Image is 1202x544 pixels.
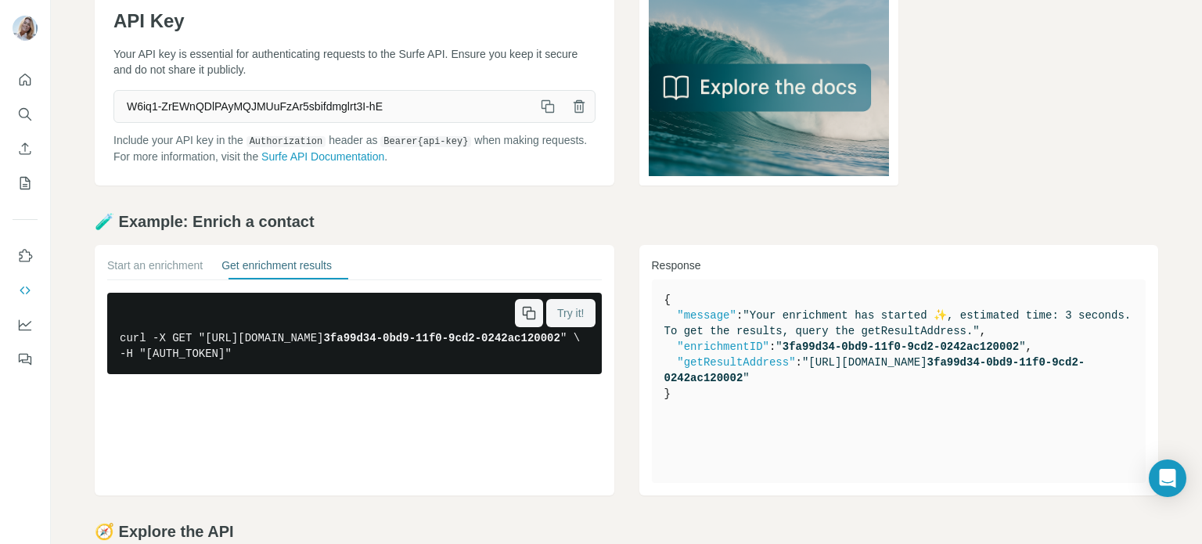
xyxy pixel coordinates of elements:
code: Authorization [247,136,326,147]
pre: { : , : , : } [664,292,1134,402]
button: Dashboard [13,311,38,339]
span: "enrichmentID" [677,340,769,353]
a: Surfe API Documentation [261,150,384,163]
span: "[URL][DOMAIN_NAME] " [664,356,1085,384]
button: My lists [13,169,38,197]
code: Bearer {api-key} [380,136,471,147]
span: "message" [677,309,736,322]
button: Start an enrichment [107,258,203,279]
span: W6iq1-ZrEWnQDlPAyMQJMUuFzAr5sbifdmglrt3I-hE [114,92,532,121]
pre: curl -X GET "[URL][DOMAIN_NAME] " \ -H "[AUTH_TOKEN]" [107,293,602,374]
span: "Your enrichment has started ✨, estimated time: 3 seconds. To get the results, query the getResul... [664,309,1138,337]
span: 3fa99d34-0bd9-11f0-9cd2-0242ac120002 [323,332,560,344]
h2: 🧪 Example: Enrich a contact [95,211,1158,232]
span: 3fa99d34-0bd9-11f0-9cd2-0242ac120002 [783,340,1019,353]
button: Use Surfe on LinkedIn [13,242,38,270]
p: Include your API key in the header as when making requests. For more information, visit the . [113,132,596,164]
span: " " [776,340,1025,353]
button: Quick start [13,66,38,94]
h3: Response [652,258,1146,273]
div: Open Intercom Messenger [1149,459,1186,497]
span: "getResultAddress" [677,356,795,369]
button: Enrich CSV [13,135,38,163]
p: Your API key is essential for authenticating requests to the Surfe API. Ensure you keep it secure... [113,46,596,77]
button: Try it! [546,299,595,327]
button: Feedback [13,345,38,373]
button: Search [13,100,38,128]
h1: API Key [113,9,596,34]
span: Try it! [557,305,584,321]
h2: 🧭 Explore the API [95,521,1158,542]
img: Avatar [13,16,38,41]
button: Use Surfe API [13,276,38,304]
button: Get enrichment results [221,258,332,279]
